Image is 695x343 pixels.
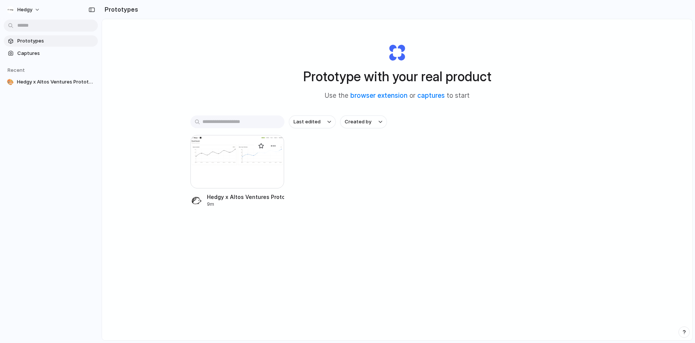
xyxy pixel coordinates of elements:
a: Prototypes [4,35,98,47]
span: Hedgy [17,6,32,14]
h1: Prototype with your real product [303,67,491,87]
a: browser extension [350,92,408,99]
a: Captures [4,48,98,59]
span: Recent [8,67,25,73]
a: 🎨Hedgy x Altos Ventures Prototype [4,76,98,88]
button: Last edited [289,115,336,128]
span: Use the or to start [325,91,470,101]
button: Hedgy [4,4,44,16]
button: Created by [340,115,387,128]
span: Created by [345,118,371,126]
span: Hedgy x Altos Ventures Prototype [17,78,95,86]
a: captures [417,92,445,99]
h2: Prototypes [102,5,138,14]
div: 🎨 [7,78,14,86]
span: Last edited [294,118,321,126]
a: Hedgy x Altos Ventures PrototypeHedgy x Altos Ventures Prototype9m [190,135,284,208]
div: 9m [207,201,284,208]
span: Captures [17,50,95,57]
div: Hedgy x Altos Ventures Prototype [207,193,284,201]
span: Prototypes [17,37,95,45]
